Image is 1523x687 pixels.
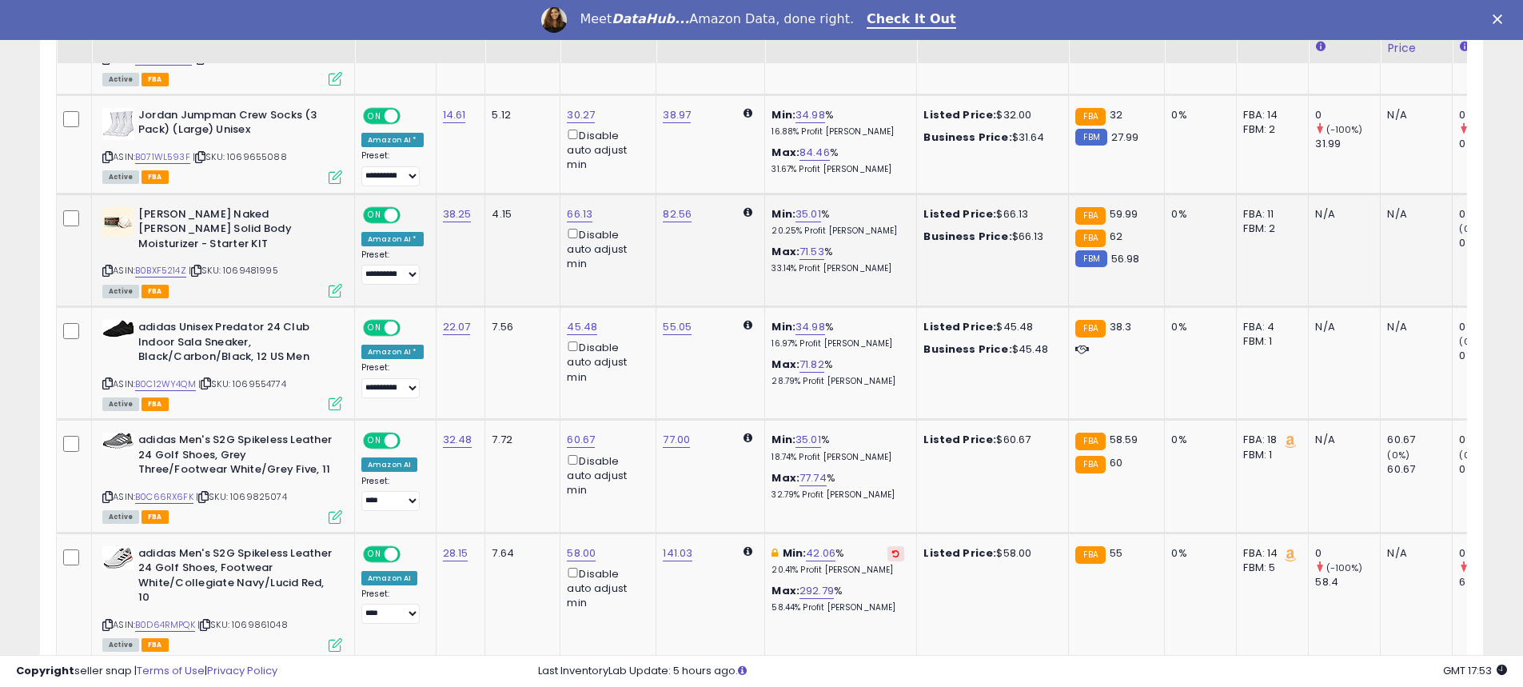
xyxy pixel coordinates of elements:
p: 31.67% Profit [PERSON_NAME] [771,164,904,175]
span: FBA [142,170,169,184]
div: N/A [1387,546,1440,561]
span: OFF [398,322,424,335]
a: 58.00 [567,545,596,561]
span: ON [365,208,385,222]
a: 60.67 [567,432,595,448]
div: 0% [1171,546,1224,561]
span: 55 [1110,545,1122,561]
b: adidas Unisex Predator 24 Club Indoor Sala Sneaker, Black/Carbon/Black, 12 US Men [138,320,333,369]
b: Min: [771,107,795,122]
div: FBM: 5 [1243,561,1296,575]
small: FBA [1075,320,1105,338]
a: 82.56 [663,206,692,222]
small: Avg Win Price. [1315,40,1325,54]
div: N/A [1387,207,1440,222]
a: 32.48 [443,432,472,448]
div: % [771,584,904,613]
small: (-100%) [1326,123,1363,136]
b: Listed Price: [923,107,996,122]
img: 411GTrdOAFL._SL40_.jpg [102,546,134,569]
a: B0C66RX6FK [135,490,193,504]
div: % [771,433,904,462]
span: All listings currently available for purchase on Amazon [102,73,139,86]
span: 32 [1110,107,1122,122]
img: 31LK+rxwmxL._SL40_.jpg [102,320,134,338]
small: (0%) [1459,335,1481,348]
a: 71.82 [799,357,824,373]
div: 0 [1315,546,1380,561]
div: FBM: 1 [1243,334,1296,349]
a: 38.97 [663,107,691,123]
small: Avg BB Share. [1459,40,1469,54]
p: 16.97% Profit [PERSON_NAME] [771,338,904,349]
div: 7.72 [492,433,548,447]
a: Terms of Use [137,663,205,678]
div: N/A [1387,108,1440,122]
a: 38.25 [443,206,472,222]
div: FBA: 11 [1243,207,1296,222]
b: Max: [771,357,799,372]
div: Preset: [361,362,424,398]
a: 35.01 [795,206,821,222]
span: | SKU: 1069861048 [197,618,288,631]
a: Check It Out [867,11,956,29]
p: 58.44% Profit [PERSON_NAME] [771,602,904,613]
small: FBA [1075,456,1105,473]
b: Max: [771,470,799,485]
div: FBA: 4 [1243,320,1296,334]
span: FBA [142,285,169,298]
div: 5.12 [492,108,548,122]
small: FBA [1075,433,1105,450]
a: 45.48 [567,319,597,335]
small: (-100%) [1326,561,1363,574]
span: OFF [398,434,424,448]
div: ASIN: [102,320,342,409]
span: FBA [142,397,169,411]
div: Preset: [361,476,424,512]
div: 31.99 [1315,137,1380,151]
b: Min: [771,206,795,222]
div: % [771,245,904,274]
div: FBA: 18 [1243,433,1296,447]
div: Amazon AI * [361,345,424,359]
div: N/A [1387,320,1440,334]
div: FBM: 1 [1243,448,1296,462]
div: Disable auto adjust min [567,452,644,498]
a: 42.06 [806,545,835,561]
b: Business Price: [923,130,1011,145]
div: Last InventoryLab Update: 5 hours ago. [538,664,1507,679]
p: 33.14% Profit [PERSON_NAME] [771,263,904,274]
div: FBA: 14 [1243,108,1296,122]
div: FBM: 2 [1243,222,1296,236]
span: ON [365,322,385,335]
div: ASIN: [102,433,342,521]
div: FBA: 14 [1243,546,1296,561]
span: OFF [398,208,424,222]
b: Business Price: [923,342,1011,357]
div: 0 [1315,108,1380,122]
span: | SKU: 1069655088 [193,150,287,163]
span: 27.99 [1111,130,1139,145]
b: Max: [771,244,799,259]
b: Min: [771,319,795,334]
a: 34.98 [795,107,825,123]
div: $66.13 [923,230,1056,244]
b: Jordan Jumpman Crew Socks (3 Pack) (Large) Unisex [138,108,333,142]
div: 4.15 [492,207,548,222]
a: 55.05 [663,319,692,335]
div: 0% [1171,207,1224,222]
div: Disable auto adjust min [567,338,644,385]
div: Meet Amazon Data, done right. [580,11,854,27]
div: 7.64 [492,546,548,561]
a: 28.15 [443,545,468,561]
b: Max: [771,145,799,160]
div: Disable auto adjust min [567,226,644,272]
small: (0%) [1459,449,1481,461]
small: FBA [1075,207,1105,225]
div: Preset: [361,589,424,625]
div: Amazon AI * [361,232,424,246]
span: ON [365,110,385,123]
span: All listings currently available for purchase on Amazon [102,285,139,298]
span: | SKU: 1069825074 [196,490,287,503]
div: % [771,357,904,387]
